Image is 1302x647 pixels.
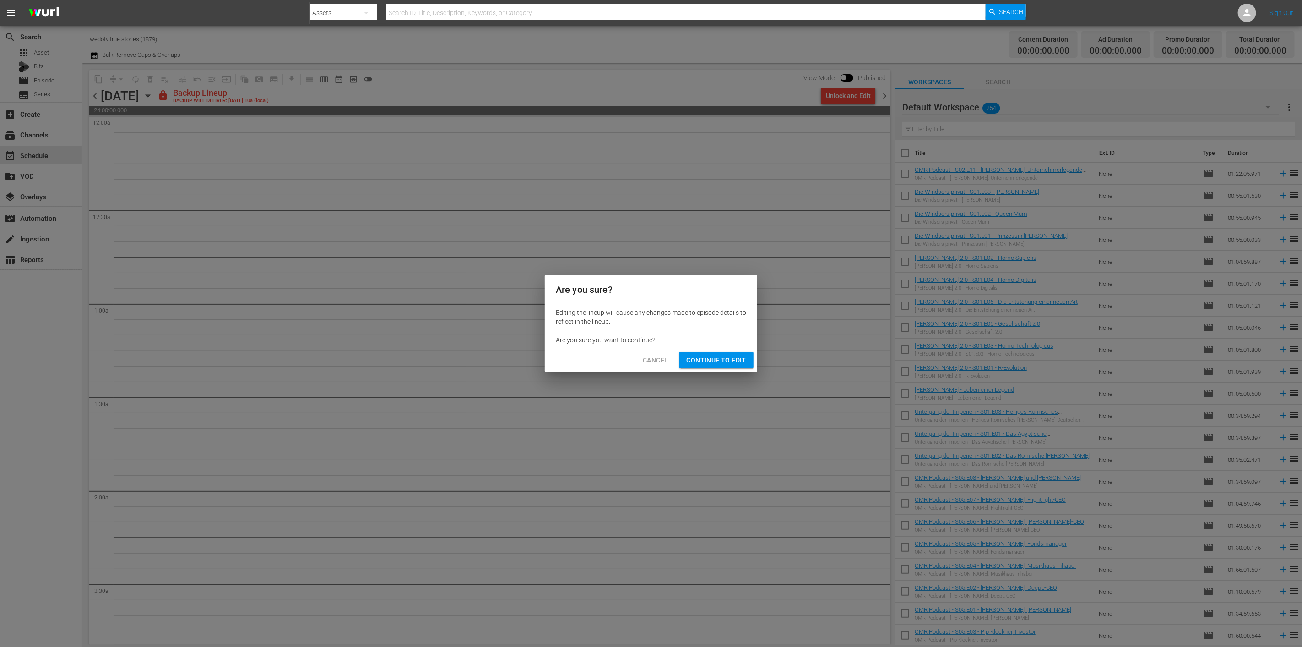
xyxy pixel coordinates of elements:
button: Continue to Edit [679,352,754,369]
div: Editing the lineup will cause any changes made to episode details to reflect in the lineup. [556,308,746,326]
img: ans4CAIJ8jUAAAAAAAAAAAAAAAAAAAAAAAAgQb4GAAAAAAAAAAAAAAAAAAAAAAAAJMjXAAAAAAAAAAAAAAAAAAAAAAAAgAT5G... [22,2,66,24]
div: Are you sure you want to continue? [556,335,746,345]
a: Sign Out [1269,9,1293,16]
span: Continue to Edit [687,355,746,366]
span: menu [5,7,16,18]
span: Search [999,4,1024,20]
span: Cancel [643,355,668,366]
button: Cancel [635,352,675,369]
h2: Are you sure? [556,282,746,297]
